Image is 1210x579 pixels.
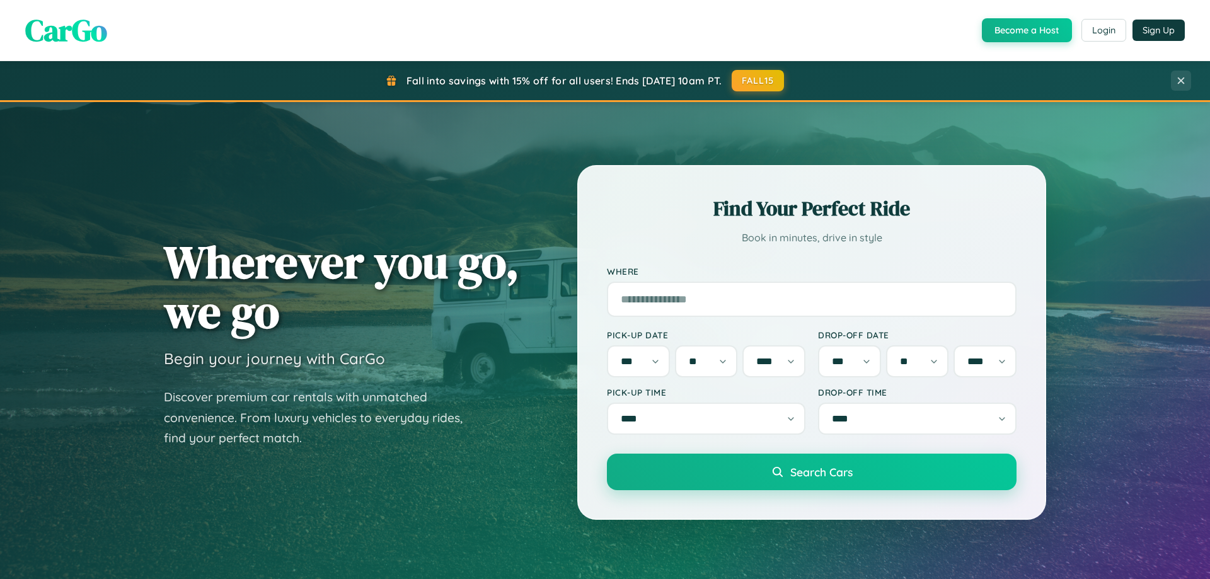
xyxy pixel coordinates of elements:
label: Pick-up Time [607,387,805,398]
h1: Wherever you go, we go [164,237,519,336]
label: Drop-off Date [818,330,1017,340]
label: Drop-off Time [818,387,1017,398]
span: Search Cars [790,465,853,479]
span: Fall into savings with 15% off for all users! Ends [DATE] 10am PT. [406,74,722,87]
p: Book in minutes, drive in style [607,229,1017,247]
h3: Begin your journey with CarGo [164,349,385,368]
button: FALL15 [732,70,785,91]
button: Sign Up [1132,20,1185,41]
label: Pick-up Date [607,330,805,340]
span: CarGo [25,9,107,51]
button: Login [1081,19,1126,42]
button: Search Cars [607,454,1017,490]
label: Where [607,266,1017,277]
h2: Find Your Perfect Ride [607,195,1017,222]
button: Become a Host [982,18,1072,42]
p: Discover premium car rentals with unmatched convenience. From luxury vehicles to everyday rides, ... [164,387,479,449]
